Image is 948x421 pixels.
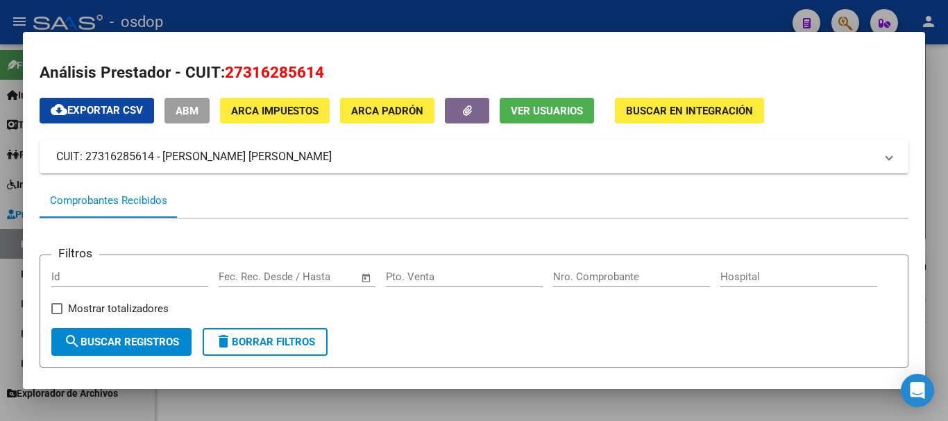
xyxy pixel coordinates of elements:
span: 27316285614 [225,63,324,81]
span: Mostrar totalizadores [68,300,169,317]
input: Fecha inicio [219,270,275,283]
input: Fecha fin [287,270,355,283]
button: Buscar en Integración [615,98,764,123]
mat-expansion-panel-header: CUIT: 27316285614 - [PERSON_NAME] [PERSON_NAME] [40,140,908,173]
button: Ver Usuarios [500,98,594,123]
span: Exportar CSV [51,104,143,117]
span: ARCA Padrón [351,105,423,117]
button: Borrar Filtros [203,328,328,356]
div: Comprobantes Recibidos [50,193,167,209]
div: Open Intercom Messenger [901,374,934,407]
span: Buscar en Integración [626,105,753,117]
button: Exportar CSV [40,98,154,123]
span: Borrar Filtros [215,336,315,348]
span: ABM [176,105,198,117]
mat-icon: cloud_download [51,101,67,118]
h3: Filtros [51,244,99,262]
span: Ver Usuarios [511,105,583,117]
span: ARCA Impuestos [231,105,319,117]
mat-icon: search [64,333,81,350]
mat-panel-title: CUIT: 27316285614 - [PERSON_NAME] [PERSON_NAME] [56,148,875,165]
button: Buscar Registros [51,328,192,356]
button: ARCA Padrón [340,98,434,123]
mat-icon: delete [215,333,232,350]
span: Buscar Registros [64,336,179,348]
button: ARCA Impuestos [220,98,330,123]
button: ABM [164,98,210,123]
button: Open calendar [359,270,375,286]
h2: Análisis Prestador - CUIT: [40,61,908,85]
